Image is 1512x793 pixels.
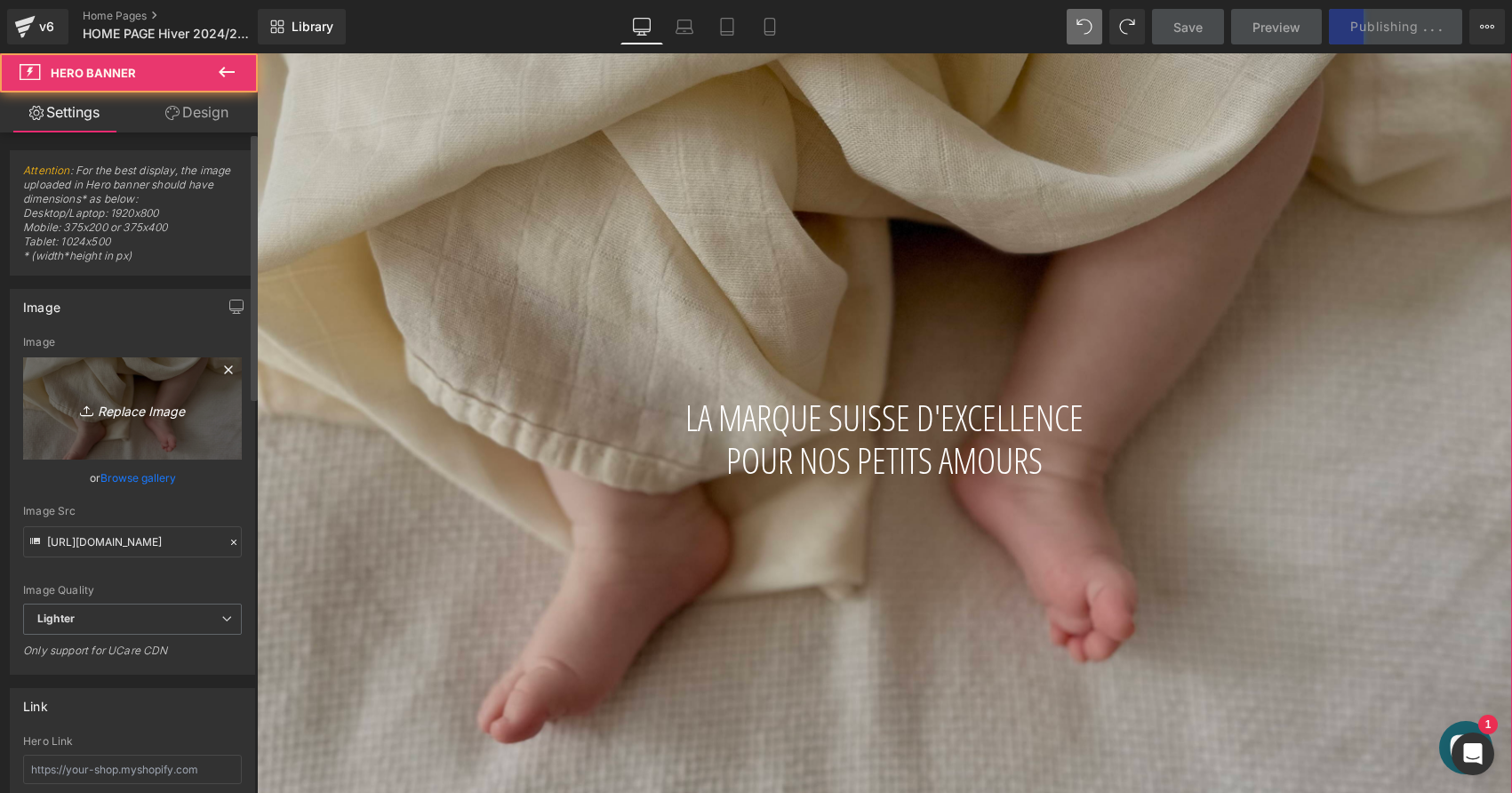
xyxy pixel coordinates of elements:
button: Redo [1109,9,1145,44]
div: Image [23,336,242,348]
div: Open Intercom Messenger [1452,733,1494,775]
button: Undo [1067,9,1102,44]
a: New Library [258,9,346,44]
a: v6 [7,9,68,44]
a: Preview [1231,9,1322,44]
a: Tablet [706,9,748,44]
inbox-online-store-chat: Chat de la boutique en ligne Shopify [1177,668,1241,725]
a: Design [132,92,261,132]
span: LA MARQUE SUISSE D'EXCELLENCE POUR NOS PETITS AMOURS [428,340,827,431]
span: HOME PAGE Hiver 2024/25 (Gilet) [83,27,253,41]
div: Image Src [23,505,242,517]
div: Image [23,290,60,315]
a: Home Pages [83,9,287,23]
div: Hero Link [23,735,242,748]
b: Lighter [37,612,75,625]
a: Browse gallery [100,462,176,493]
button: More [1469,9,1505,44]
span: Hero Banner [51,66,136,80]
a: Desktop [620,9,663,44]
div: Image Quality [23,584,242,597]
div: v6 [36,15,58,38]
input: https://your-shop.myshopify.com [23,755,242,784]
a: Laptop [663,9,706,44]
span: Library [292,19,333,35]
input: Link [23,526,242,557]
i: Replace Image [61,397,204,420]
span: Save [1173,18,1203,36]
a: Attention [23,164,70,177]
div: Link [23,689,48,714]
div: or [23,469,242,487]
span: : For the best display, the image uploaded in Hero banner should have dimensions* as below: Deskt... [23,164,242,275]
span: Preview [1252,18,1300,36]
div: Only support for UCare CDN [23,644,242,669]
a: Mobile [748,9,791,44]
